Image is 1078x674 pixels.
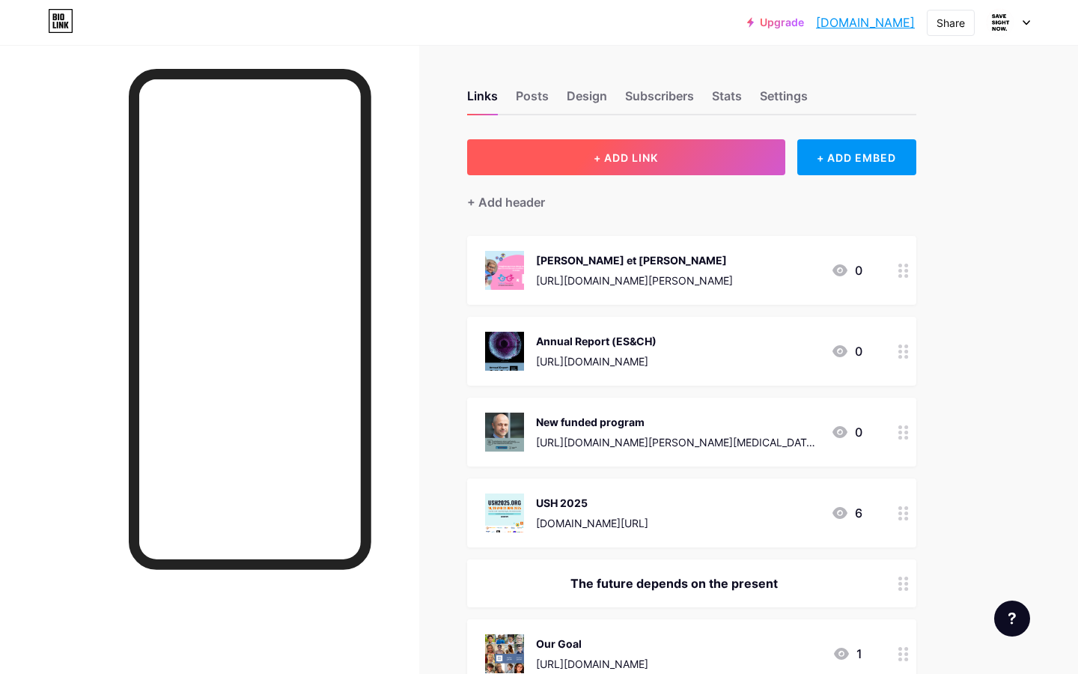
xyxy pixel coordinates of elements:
a: [DOMAIN_NAME] [816,13,915,31]
div: Share [937,15,965,31]
div: Our Goal [536,636,648,652]
div: 0 [831,261,862,279]
div: 0 [831,342,862,360]
div: Posts [516,87,549,114]
img: savesightnoweurope [986,8,1014,37]
span: + ADD LINK [594,151,658,164]
div: + ADD EMBED [797,139,916,175]
div: [URL][DOMAIN_NAME] [536,656,648,672]
div: Subscribers [625,87,694,114]
div: The future depends on the present [485,574,862,592]
div: [DOMAIN_NAME][URL] [536,515,648,531]
div: [URL][DOMAIN_NAME][PERSON_NAME][MEDICAL_DATA][PERSON_NAME][MEDICAL_DATA] [536,434,819,450]
div: USH 2025 [536,495,648,511]
button: + ADD LINK [467,139,785,175]
div: [PERSON_NAME] et [PERSON_NAME] [536,252,733,268]
div: Design [567,87,607,114]
img: Our Goal [485,634,524,673]
div: Stats [712,87,742,114]
div: 0 [831,423,862,441]
img: New funded program [485,413,524,452]
div: Annual Report (ES&CH) [536,333,657,349]
div: Links [467,87,498,114]
div: [URL][DOMAIN_NAME] [536,353,657,369]
div: [URL][DOMAIN_NAME][PERSON_NAME] [536,273,733,288]
div: Settings [760,87,808,114]
img: Lulu et Nenette x Usher [485,251,524,290]
img: USH 2025 [485,494,524,532]
img: Annual Report (ES&CH) [485,332,524,371]
a: Upgrade [747,16,804,28]
div: New funded program [536,414,819,430]
div: 6 [831,504,862,522]
div: 1 [832,645,862,663]
div: + Add header [467,193,545,211]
